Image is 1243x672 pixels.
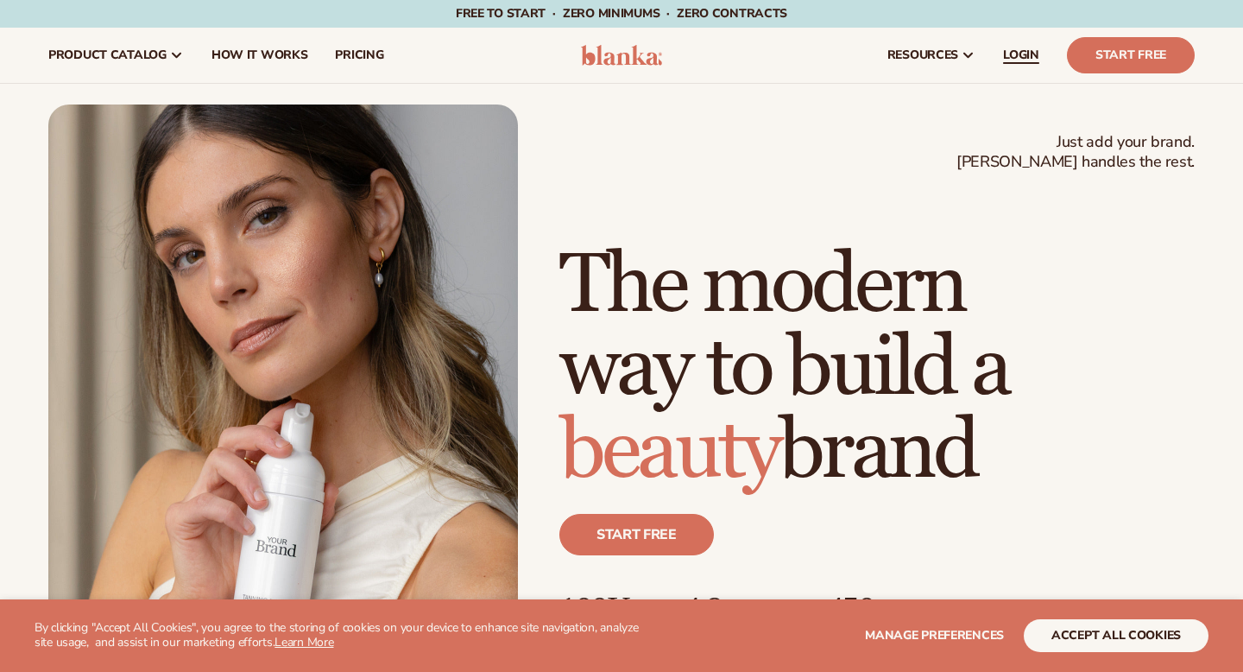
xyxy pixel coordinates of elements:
[683,590,792,628] p: 4.9
[35,28,198,83] a: product catalog
[321,28,397,83] a: pricing
[274,634,333,650] a: Learn More
[826,590,956,628] p: 450+
[865,619,1004,652] button: Manage preferences
[1003,48,1039,62] span: LOGIN
[211,48,308,62] span: How It Works
[581,45,663,66] img: logo
[956,132,1195,173] span: Just add your brand. [PERSON_NAME] handles the rest.
[1024,619,1208,652] button: accept all cookies
[559,401,779,502] span: beauty
[865,627,1004,643] span: Manage preferences
[887,48,958,62] span: resources
[559,514,714,555] a: Start free
[335,48,383,62] span: pricing
[35,621,649,650] p: By clicking "Accept All Cookies", you agree to the storing of cookies on your device to enhance s...
[456,5,787,22] span: Free to start · ZERO minimums · ZERO contracts
[989,28,1053,83] a: LOGIN
[198,28,322,83] a: How It Works
[559,244,1195,493] h1: The modern way to build a brand
[874,28,989,83] a: resources
[1067,37,1195,73] a: Start Free
[48,48,167,62] span: product catalog
[559,590,648,628] p: 100K+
